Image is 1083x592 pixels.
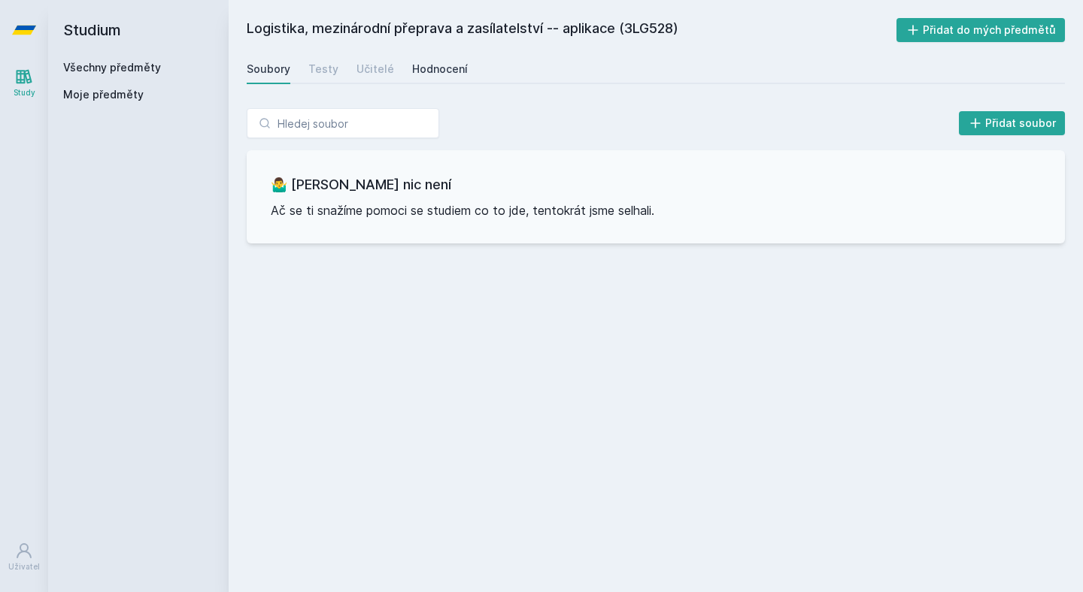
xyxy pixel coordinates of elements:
p: Ač se ti snažíme pomoci se studiem co to jde, tentokrát jsme selhali. [271,201,1041,219]
h3: 🤷‍♂️ [PERSON_NAME] nic není [271,174,1041,195]
a: Soubory [247,54,290,84]
div: Hodnocení [412,62,468,77]
button: Přidat do mých předmětů [896,18,1066,42]
a: Testy [308,54,338,84]
div: Testy [308,62,338,77]
a: Study [3,60,45,106]
a: Učitelé [356,54,394,84]
input: Hledej soubor [247,108,439,138]
button: Přidat soubor [959,111,1066,135]
a: Hodnocení [412,54,468,84]
div: Učitelé [356,62,394,77]
div: Soubory [247,62,290,77]
span: Moje předměty [63,87,144,102]
a: Uživatel [3,534,45,580]
div: Uživatel [8,561,40,572]
div: Study [14,87,35,98]
a: Všechny předměty [63,61,161,74]
h2: Logistika, mezinárodní přeprava a zasílatelství -- aplikace (3LG528) [247,18,896,42]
